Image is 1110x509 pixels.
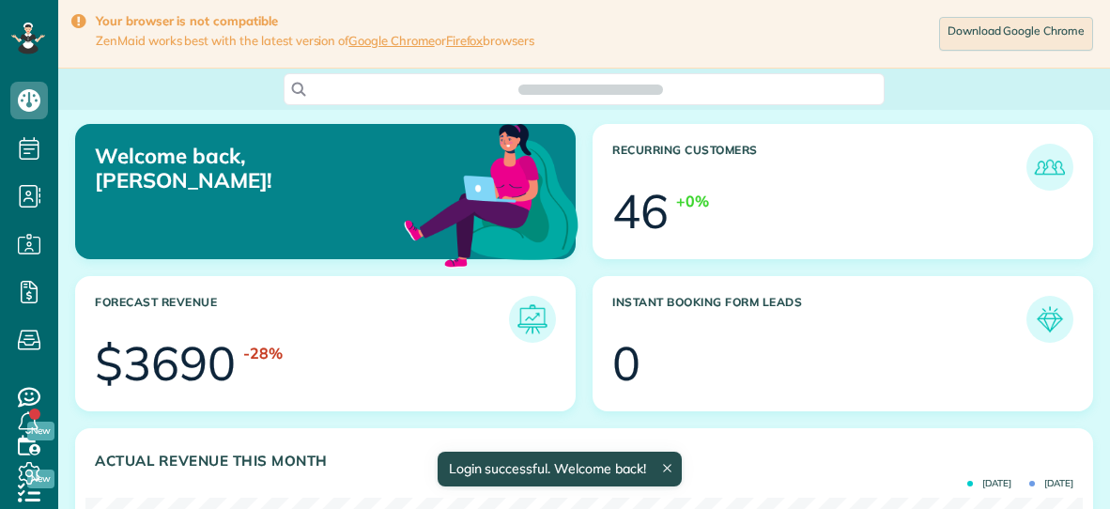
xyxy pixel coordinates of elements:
h3: Recurring Customers [612,144,1026,191]
h3: Forecast Revenue [95,296,509,343]
div: Login successful. Welcome back! [437,452,681,486]
div: -28% [243,343,283,364]
strong: Your browser is not compatible [96,13,534,29]
h3: Instant Booking Form Leads [612,296,1026,343]
div: 46 [612,188,669,235]
div: $3690 [95,340,236,387]
h3: Actual Revenue this month [95,453,1073,470]
span: [DATE] [1029,479,1073,488]
span: [DATE] [967,479,1011,488]
img: icon_form_leads-04211a6a04a5b2264e4ee56bc0799ec3eb69b7e499cbb523a139df1d13a81ae0.png [1031,301,1069,338]
a: Firefox [446,33,484,48]
a: Download Google Chrome [939,17,1093,51]
p: Welcome back, [PERSON_NAME]! [95,144,418,193]
img: dashboard_welcome-42a62b7d889689a78055ac9021e634bf52bae3f8056760290aed330b23ab8690.png [400,102,582,285]
span: ZenMaid works best with the latest version of or browsers [96,33,534,49]
img: icon_recurring_customers-cf858462ba22bcd05b5a5880d41d6543d210077de5bb9ebc9590e49fd87d84ed.png [1031,148,1069,186]
div: 0 [612,340,640,387]
div: +0% [676,191,709,212]
img: icon_forecast_revenue-8c13a41c7ed35a8dcfafea3cbb826a0462acb37728057bba2d056411b612bbbe.png [514,301,551,338]
span: Search ZenMaid… [537,80,643,99]
a: Google Chrome [348,33,435,48]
